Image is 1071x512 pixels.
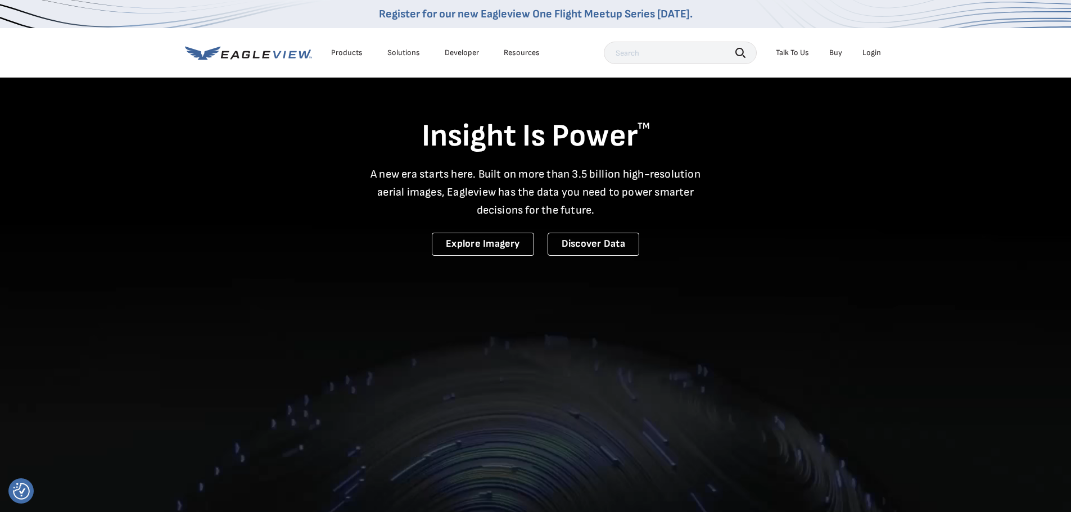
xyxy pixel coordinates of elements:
div: Products [331,48,363,58]
sup: TM [638,121,650,132]
div: Resources [504,48,540,58]
button: Consent Preferences [13,483,30,500]
h1: Insight Is Power [185,117,887,156]
img: Revisit consent button [13,483,30,500]
input: Search [604,42,757,64]
a: Discover Data [548,233,639,256]
a: Buy [829,48,842,58]
div: Solutions [387,48,420,58]
a: Explore Imagery [432,233,534,256]
div: Login [862,48,881,58]
div: Talk To Us [776,48,809,58]
p: A new era starts here. Built on more than 3.5 billion high-resolution aerial images, Eagleview ha... [364,165,708,219]
a: Developer [445,48,479,58]
a: Register for our new Eagleview One Flight Meetup Series [DATE]. [379,7,693,21]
